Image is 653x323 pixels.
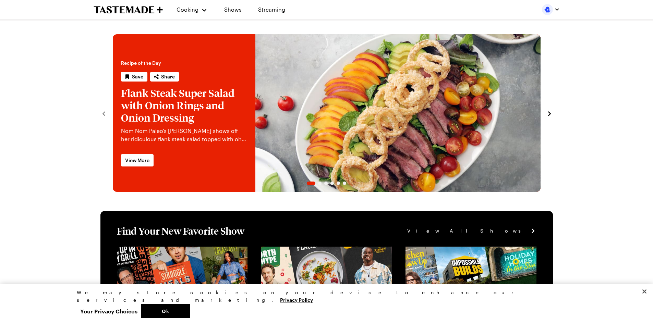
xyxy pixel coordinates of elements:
button: Close [637,284,652,299]
span: Go to slide 2 [318,182,322,185]
a: View full content for [object Object] [406,247,499,254]
span: Go to slide 1 [307,182,315,185]
button: Share [150,72,179,82]
span: Cooking [177,6,198,13]
a: View More [121,154,154,166]
button: navigate to previous item [100,109,107,117]
div: 1 / 6 [113,34,541,192]
button: Profile picture [542,4,560,15]
a: To Tastemade Home Page [94,6,163,14]
span: Save [132,73,143,80]
span: View More [125,157,149,164]
img: Profile picture [542,4,553,15]
a: View All Shows [407,227,536,235]
button: navigate to next item [546,109,553,117]
div: We may store cookies on your device to enhance our services and marketing. [77,289,570,304]
span: Go to slide 4 [330,182,334,185]
button: Cooking [177,1,208,18]
span: Go to slide 3 [324,182,328,185]
span: Go to slide 5 [337,182,340,185]
button: Ok [141,304,190,318]
span: Go to slide 6 [343,182,346,185]
h1: Find Your New Favorite Show [117,225,244,237]
div: Privacy [77,289,570,318]
a: View full content for [object Object] [117,247,210,254]
a: More information about your privacy, opens in a new tab [280,296,313,303]
span: Share [161,73,175,80]
button: Your Privacy Choices [77,304,141,318]
span: View All Shows [407,227,528,235]
button: Save recipe [121,72,147,82]
a: View full content for [object Object] [261,247,355,254]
